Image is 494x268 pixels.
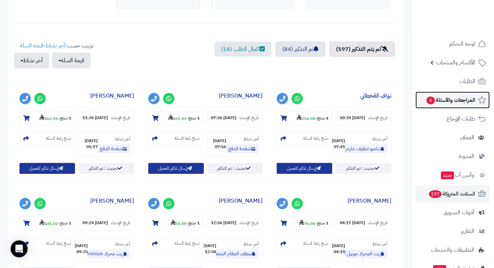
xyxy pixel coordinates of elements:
section: نسخ رابط السلة [19,237,75,251]
span: التقارير [461,226,474,236]
section: نسخ رابط السلة [277,237,332,251]
span: 4 [426,97,435,104]
small: - [171,220,200,227]
small: تاريخ الإنشاء [368,220,387,226]
small: آخر نشاط [372,136,387,142]
a: المدونة [415,148,490,165]
section: 1 منتج-74.00 [148,216,204,230]
a: زيت المحرك موبيل 10w 30 mobil [345,249,387,258]
button: إرسال تذكير للعميل [148,163,204,174]
a: قيمة السلة [20,41,43,50]
a: تم التذكير (84) [276,42,325,57]
a: تحديث : تم التذكير [207,163,263,174]
a: [PERSON_NAME] [90,197,134,205]
small: تاريخ الإنشاء [368,115,387,121]
section: 1 منتج-165.03 [148,111,204,125]
small: آخر نشاط [115,241,130,247]
small: آخر نشاط [243,241,259,247]
a: التطبيقات والخدمات [415,241,490,258]
small: نسخ رابط السلة [46,135,71,141]
button: آخر نشاط [14,53,49,68]
small: تاريخ الإنشاء [111,220,130,226]
span: طلبات الإرجاع [447,114,475,124]
a: السلات المتروكة197 [415,185,490,202]
a: أدوات التسويق [415,204,490,221]
a: وآتس آبجديد [415,167,490,183]
span: أدوات التسويق [443,208,474,217]
strong: 145.02 [39,220,58,227]
section: 1 منتج-76.00 [277,216,332,230]
span: 197 [429,190,442,198]
strong: 1 منتج [317,220,328,227]
strong: 162.01 [39,115,58,122]
small: تاريخ الإنشاء [111,115,130,121]
a: الطلبات [415,73,490,90]
a: زيت محرك petronize بترونايز 5w 30 ديكسوس1 sp [88,249,130,258]
small: آخر نشاط [372,241,387,247]
span: وآتس آب [440,170,474,180]
small: نسخ رابط السلة [303,240,328,246]
a: لم يتم التذكير (197) [329,42,395,57]
strong: 1 منتج [189,115,200,122]
span: التطبيقات والخدمات [431,245,474,255]
strong: [DATE] 09:24 [82,220,108,226]
span: العملاء [460,133,474,142]
span: المراجعات والأسئلة [426,95,475,105]
a: [PERSON_NAME] [347,197,391,205]
small: نسخ رابط السلة [175,135,200,141]
strong: 1 منتج [60,220,71,227]
strong: [DATE] 12:58 [203,243,216,255]
small: نسخ رابط السلة [46,240,71,246]
a: صفحة الدفع [226,144,259,153]
a: تحديث : تم التذكير [79,163,134,174]
section: نسخ رابط السلة [19,132,75,146]
div: Open Intercom Messenger [11,240,28,257]
strong: [DATE] 07:56 [211,115,237,121]
a: تحديث : تم التذكير [336,163,391,174]
section: نسخ رابط السلة [277,132,332,146]
section: نسخ رابط السلة [148,132,204,146]
a: لوحة التحكم [415,35,490,52]
strong: [DATE] 11:26 [82,115,108,121]
small: نسخ رابط السلة [175,240,200,246]
button: إرسال تذكير للعميل [19,163,75,174]
small: تاريخ الإنشاء [240,115,259,121]
small: - [39,220,71,227]
strong: [DATE] 07:56 [211,138,226,150]
section: نسخ رابط السلة [148,237,204,251]
span: الطلبات [459,76,475,86]
section: 4 منتج-254.00 [277,111,332,125]
a: التقارير [415,223,490,240]
button: قيمة السلة [52,53,91,68]
span: السلات المتروكة [428,189,475,199]
small: آخر نشاط [115,136,130,142]
strong: 165.03 [168,115,187,122]
small: - [299,220,328,227]
a: شامبو تنظيف خارجي كيميكال جايز مستر بينك [345,144,387,153]
strong: 1 منتج [60,115,71,122]
strong: [DATE] 04:17 [340,220,365,226]
ul: ترتيب حسب: - [14,42,93,68]
span: جديد [441,171,454,179]
small: تاريخ الإنشاء [240,220,259,226]
span: لوحة التحكم [449,39,475,49]
strong: [DATE] 12:56 [211,220,237,226]
a: [PERSON_NAME] [219,92,263,100]
a: [PERSON_NAME] [90,92,134,100]
a: نواف القحطاني [360,92,391,100]
strong: 4 منتج [317,115,328,122]
a: منظف النظام المتعدد جوم أوت 473 مل gumout tune up [216,249,259,258]
section: 1 منتج-145.02 [19,216,75,230]
section: 1 منتج-162.01 [19,111,75,125]
small: - [297,115,328,122]
small: - [168,115,200,122]
a: آخر نشاط [45,41,65,50]
strong: [DATE] 01:17 [82,138,98,150]
a: اكمال الطلب (18) [214,42,271,57]
a: طلبات الإرجاع [415,110,490,127]
small: - [39,115,71,122]
strong: [DATE] 07:41 [332,138,345,150]
strong: 1 منتج [189,220,200,227]
a: [PERSON_NAME] [219,197,263,205]
span: المدونة [459,151,474,161]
